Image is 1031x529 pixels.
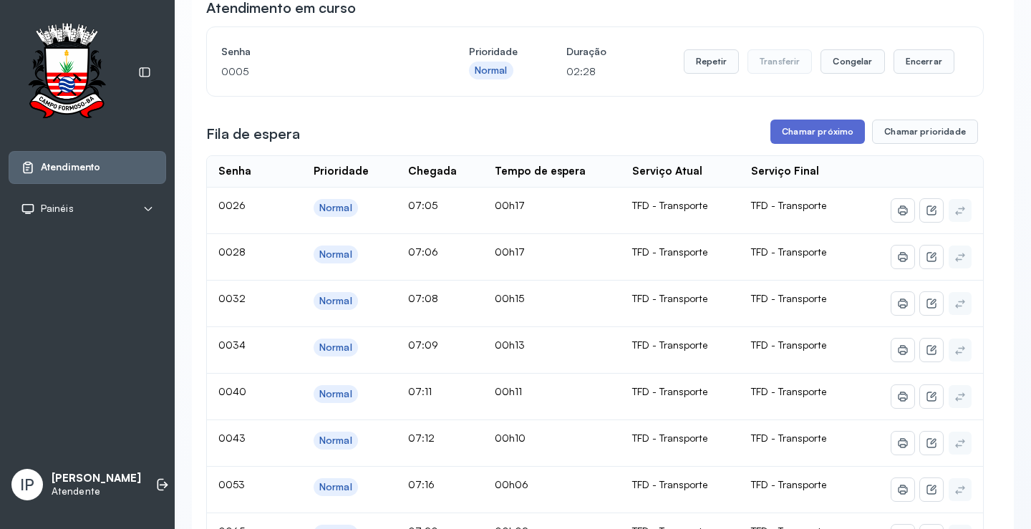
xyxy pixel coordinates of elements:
p: [PERSON_NAME] [52,472,141,485]
div: Normal [319,248,352,261]
div: Normal [319,481,352,493]
div: Serviço Atual [632,165,702,178]
div: Normal [319,295,352,307]
div: TFD - Transporte [632,339,728,351]
div: Serviço Final [751,165,819,178]
div: Normal [319,341,352,354]
span: 00h13 [495,339,525,351]
h4: Prioridade [469,42,518,62]
span: 07:08 [408,292,438,304]
span: TFD - Transporte [751,432,826,444]
div: TFD - Transporte [632,478,728,491]
img: Logotipo do estabelecimento [15,23,118,122]
span: 0032 [218,292,246,304]
span: 07:11 [408,385,432,397]
span: TFD - Transporte [751,292,826,304]
p: 0005 [221,62,420,82]
span: 0040 [218,385,246,397]
span: TFD - Transporte [751,246,826,258]
div: TFD - Transporte [632,292,728,305]
span: 00h10 [495,432,526,444]
div: Prioridade [314,165,369,178]
span: 07:05 [408,199,437,211]
h3: Fila de espera [206,124,300,144]
div: TFD - Transporte [632,432,728,445]
p: 02:28 [566,62,606,82]
button: Transferir [747,49,813,74]
span: 00h15 [495,292,524,304]
span: Atendimento [41,161,100,173]
div: Normal [319,435,352,447]
span: 0043 [218,432,246,444]
span: 07:06 [408,246,438,258]
span: Painéis [41,203,74,215]
button: Chamar prioridade [872,120,978,144]
span: 0028 [218,246,246,258]
span: 0026 [218,199,246,211]
button: Repetir [684,49,739,74]
div: Normal [319,388,352,400]
span: 00h11 [495,385,522,397]
button: Encerrar [894,49,954,74]
span: 07:09 [408,339,438,351]
div: Chegada [408,165,457,178]
span: 07:16 [408,478,435,490]
h4: Senha [221,42,420,62]
span: 00h17 [495,199,525,211]
span: 0034 [218,339,246,351]
div: TFD - Transporte [632,246,728,258]
div: TFD - Transporte [632,385,728,398]
span: 00h06 [495,478,528,490]
div: TFD - Transporte [632,199,728,212]
div: Tempo de espera [495,165,586,178]
span: 07:12 [408,432,435,444]
div: Normal [475,64,508,77]
div: Normal [319,202,352,214]
a: Atendimento [21,160,154,175]
span: TFD - Transporte [751,385,826,397]
span: TFD - Transporte [751,478,826,490]
button: Congelar [821,49,884,74]
h4: Duração [566,42,606,62]
span: 00h17 [495,246,525,258]
span: TFD - Transporte [751,339,826,351]
div: Senha [218,165,251,178]
button: Chamar próximo [770,120,865,144]
p: Atendente [52,485,141,498]
span: TFD - Transporte [751,199,826,211]
span: 0053 [218,478,245,490]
